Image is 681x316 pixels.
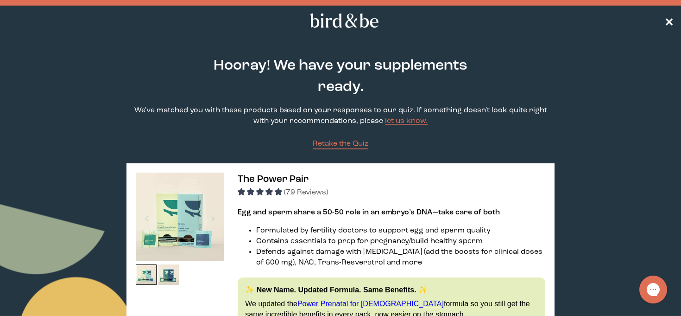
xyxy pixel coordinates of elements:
li: Defends against damage with [MEDICAL_DATA] (add the boosts for clinical doses of 600 mg), NAC, Tr... [256,247,545,268]
span: (79 Reviews) [284,189,328,196]
li: Formulated by fertility doctors to support egg and sperm quality [256,226,545,236]
img: thumbnail image [136,173,224,261]
span: ✕ [664,15,674,26]
img: thumbnail image [136,264,157,285]
span: 4.92 stars [238,189,284,196]
a: Retake the Quiz [313,139,368,149]
h2: Hooray! We have your supplements ready. [212,55,469,98]
a: ✕ [664,13,674,29]
a: let us know. [385,117,428,125]
span: The Power Pair [238,174,309,184]
p: We've matched you with these products based on your responses to our quiz. If something doesn't l... [126,105,555,127]
strong: Egg and sperm share a 50-50 role in an embryo’s DNA—take care of both [238,209,500,216]
li: Contains essentials to prep for pregnancy/build healthy sperm [256,236,545,247]
img: thumbnail image [158,264,179,285]
strong: ✨ New Name. Updated Formula. Same Benefits. ✨ [245,286,428,294]
a: Power Prenatal for [DEMOGRAPHIC_DATA] [297,300,444,308]
iframe: Gorgias live chat messenger [635,272,672,307]
span: Retake the Quiz [313,140,368,148]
